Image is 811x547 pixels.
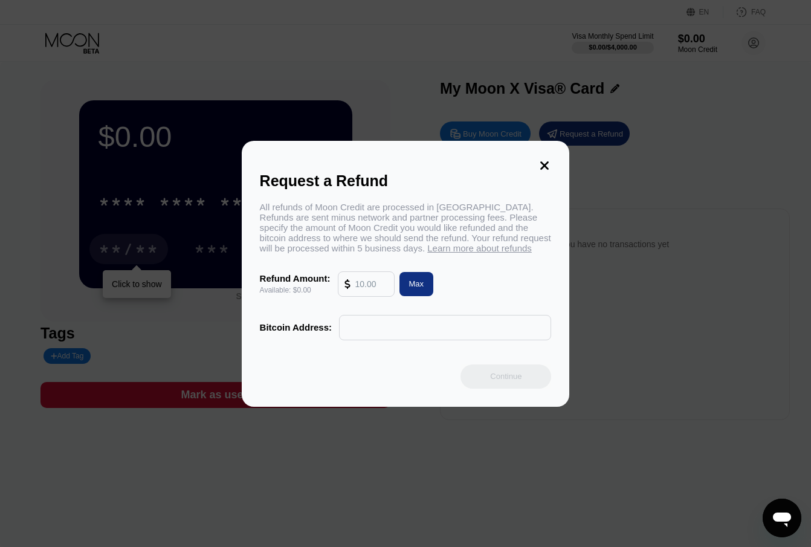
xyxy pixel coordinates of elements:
div: Available: $0.00 [260,286,331,294]
div: Max [395,272,434,296]
div: Request a Refund [260,172,552,190]
div: All refunds of Moon Credit are processed in [GEOGRAPHIC_DATA]. Refunds are sent minus network and... [260,202,552,253]
div: Max [409,279,424,289]
div: Bitcoin Address: [260,322,332,332]
div: Refund Amount: [260,273,331,283]
span: Learn more about refunds [427,243,532,253]
input: 10.00 [355,272,388,296]
iframe: Button to launch messaging window [763,499,801,537]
